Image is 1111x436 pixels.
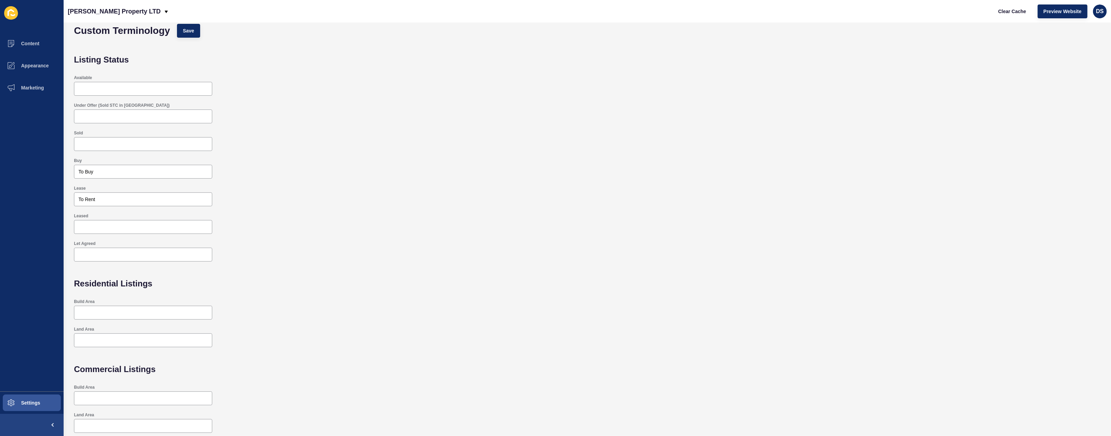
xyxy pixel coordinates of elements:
span: Clear Cache [998,8,1026,15]
span: DS [1096,8,1104,15]
label: Let Agreed [74,241,95,246]
label: Land Area [74,326,94,332]
label: Sold [74,130,83,136]
label: Build Area [74,299,95,304]
label: Buy [74,158,82,163]
button: Preview Website [1038,4,1087,18]
span: Save [183,27,194,34]
label: Leased [74,213,88,219]
label: Land Area [74,412,94,418]
span: Preview Website [1044,8,1082,15]
h1: Listing Status [74,55,1104,65]
button: Clear Cache [992,4,1032,18]
button: Save [177,24,200,38]
label: Build Area [74,385,95,390]
h1: Custom Terminology [74,27,170,34]
p: [PERSON_NAME] Property LTD [68,3,161,20]
label: Under Offer (Sold STC in [GEOGRAPHIC_DATA]) [74,103,170,108]
label: Lease [74,186,86,191]
h1: Commercial Listings [74,364,1104,374]
label: Available [74,75,92,80]
h1: Residential Listings [74,279,1104,288]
